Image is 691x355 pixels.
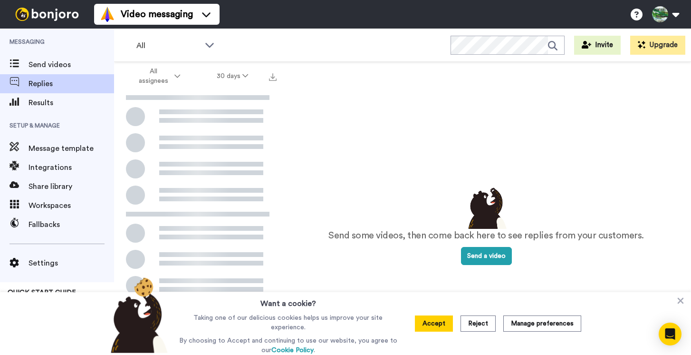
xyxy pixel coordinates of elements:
img: export.svg [269,73,277,81]
button: Reject [461,316,496,332]
span: Message template [29,143,114,154]
button: Invite [574,36,621,55]
span: Share library [29,181,114,192]
span: Fallbacks [29,219,114,230]
span: Integrations [29,162,114,173]
p: By choosing to Accept and continuing to use our website, you agree to our . [177,336,400,355]
button: Send a video [461,247,512,265]
span: Send videos [29,59,114,70]
span: QUICK START GUIDE [8,289,76,296]
button: Export all results that match these filters now. [266,69,279,83]
span: Replies [29,78,114,89]
span: All assignees [134,67,173,86]
span: Video messaging [121,8,193,21]
span: Workspaces [29,200,114,211]
a: Cookie Policy [271,347,314,354]
span: Results [29,97,114,108]
img: results-emptystates.png [462,185,510,229]
button: Manage preferences [503,316,581,332]
span: Settings [29,257,114,269]
div: Open Intercom Messenger [659,323,681,345]
img: bear-with-cookie.png [102,277,173,353]
button: Accept [415,316,453,332]
a: Send a video [461,253,512,259]
p: Send some videos, then come back here to see replies from your customers. [328,229,644,243]
button: All assignees [116,63,199,89]
button: Upgrade [630,36,685,55]
p: Taking one of our delicious cookies helps us improve your site experience. [177,313,400,332]
h3: Want a cookie? [260,292,316,309]
img: bj-logo-header-white.svg [11,8,83,21]
span: All [136,40,200,51]
button: 30 days [199,68,267,85]
img: vm-color.svg [100,7,115,22]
